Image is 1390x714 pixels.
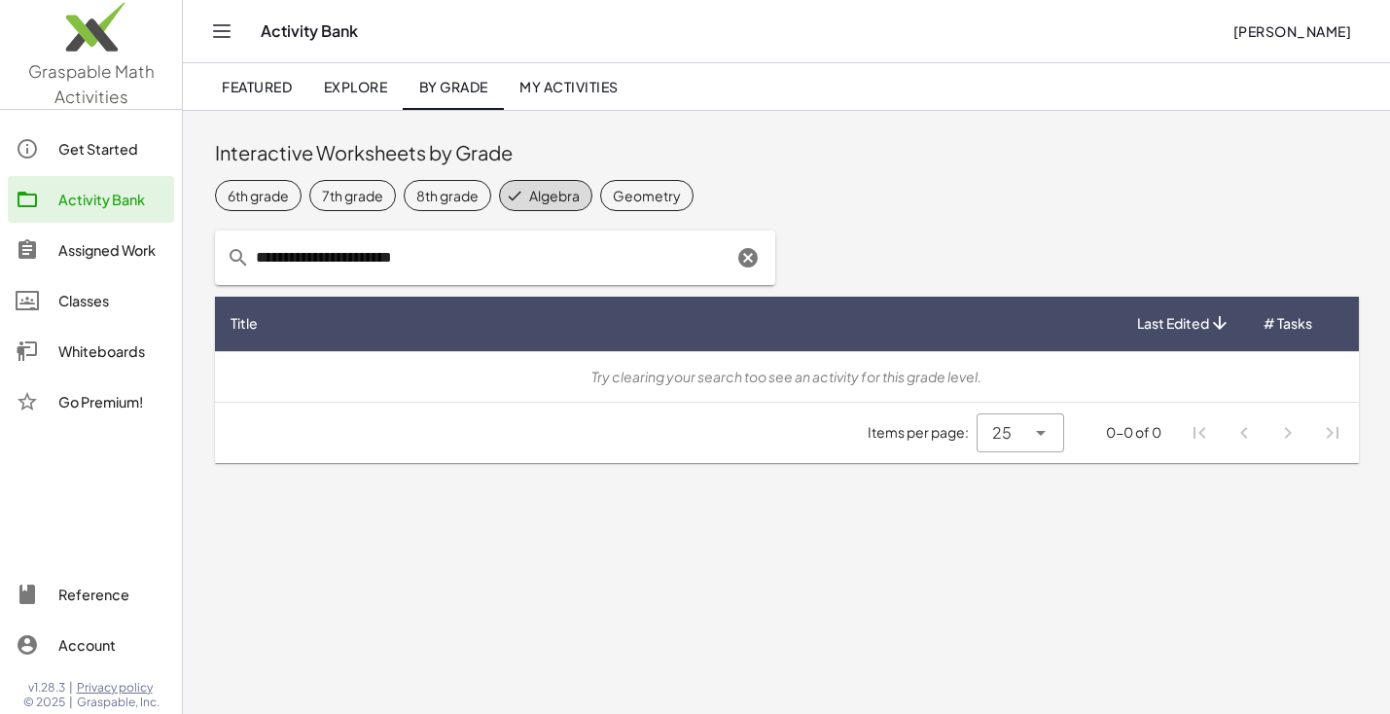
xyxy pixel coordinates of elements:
[8,328,174,375] a: Whiteboards
[1106,422,1161,443] div: 0-0 of 0
[1177,411,1354,455] nav: Pagination Navigation
[58,238,166,262] div: Assigned Work
[416,186,479,206] div: 8th grade
[231,313,258,334] span: Title
[1217,14,1367,49] button: [PERSON_NAME]
[231,367,1343,387] div: Try clearing your search too see an activity for this grade level.
[215,139,1359,166] div: Interactive Worksheets by Grade
[227,246,250,269] i: prepended action
[736,246,760,269] i: Clear
[228,186,289,206] div: 6th grade
[868,422,977,443] span: Items per page:
[58,583,166,606] div: Reference
[58,137,166,161] div: Get Started
[77,680,160,696] a: Privacy policy
[8,622,174,668] a: Account
[28,680,65,696] span: v1.28.3
[58,633,166,657] div: Account
[58,188,166,211] div: Activity Bank
[8,571,174,618] a: Reference
[613,186,681,206] div: Geometry
[418,78,487,95] span: By Grade
[8,125,174,172] a: Get Started
[322,186,383,206] div: 7th grade
[69,680,73,696] span: |
[28,60,155,107] span: Graspable Math Activities
[23,695,65,710] span: © 2025
[1264,313,1312,334] span: # Tasks
[58,289,166,312] div: Classes
[529,186,580,206] div: Algebra
[8,227,174,273] a: Assigned Work
[8,176,174,223] a: Activity Bank
[8,277,174,324] a: Classes
[58,390,166,413] div: Go Premium!
[58,339,166,363] div: Whiteboards
[77,695,160,710] span: Graspable, Inc.
[1232,22,1351,40] span: [PERSON_NAME]
[206,16,237,47] button: Toggle navigation
[69,695,73,710] span: |
[519,78,619,95] span: My Activities
[323,78,387,95] span: Explore
[222,78,292,95] span: Featured
[992,421,1012,445] span: 25
[1137,313,1209,334] span: Last Edited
